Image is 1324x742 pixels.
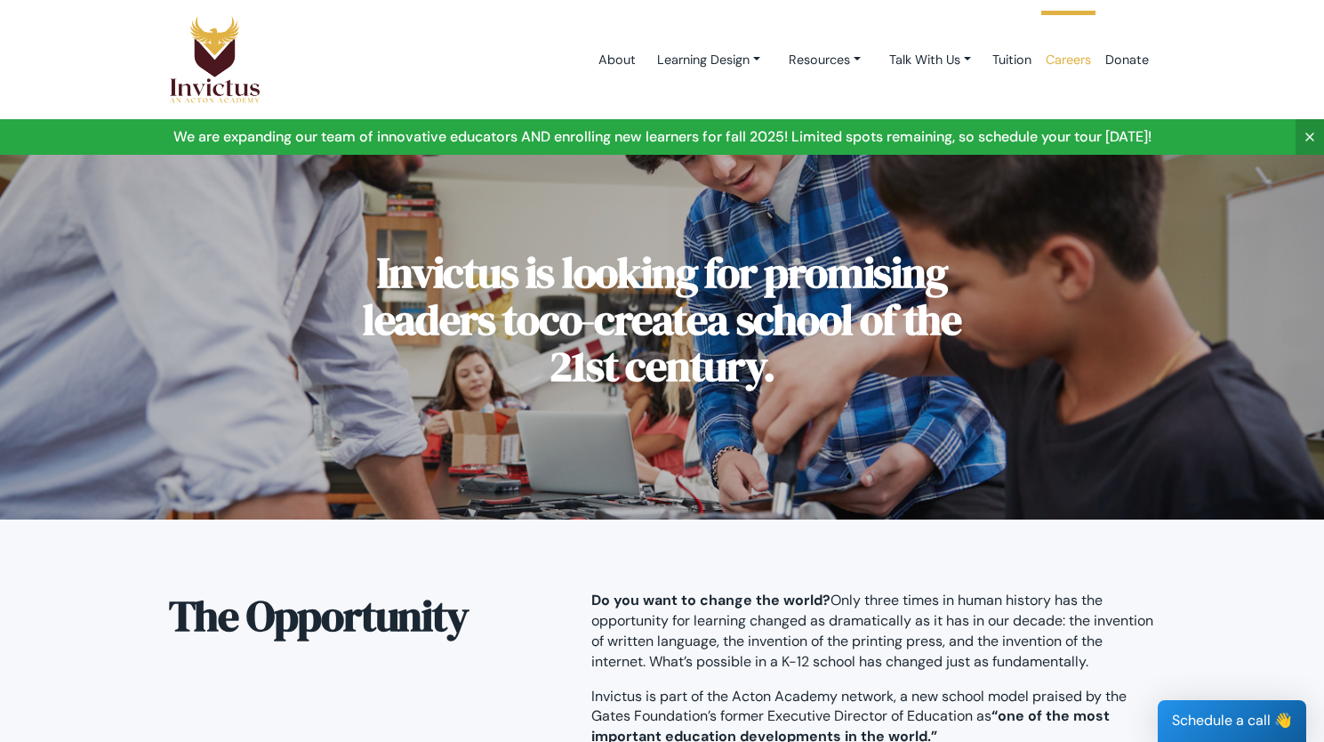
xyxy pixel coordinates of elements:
h2: The Opportunity [169,591,565,642]
a: Careers [1039,22,1098,98]
a: Learning Design [643,44,774,77]
strong: Do you want to change the world? [591,591,831,609]
a: Talk With Us [875,44,985,77]
span: co-create [539,290,707,349]
a: About [591,22,643,98]
div: Schedule a call 👋 [1158,700,1306,742]
p: Only three times in human history has the opportunity for learning changed as dramatically as it ... [591,591,1156,673]
a: Tuition [985,22,1039,98]
h1: Invictus is looking for promising leaders to a school of the 21st century. [338,249,987,390]
a: Donate [1098,22,1156,98]
img: Logo [169,15,261,104]
a: Resources [774,44,875,77]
